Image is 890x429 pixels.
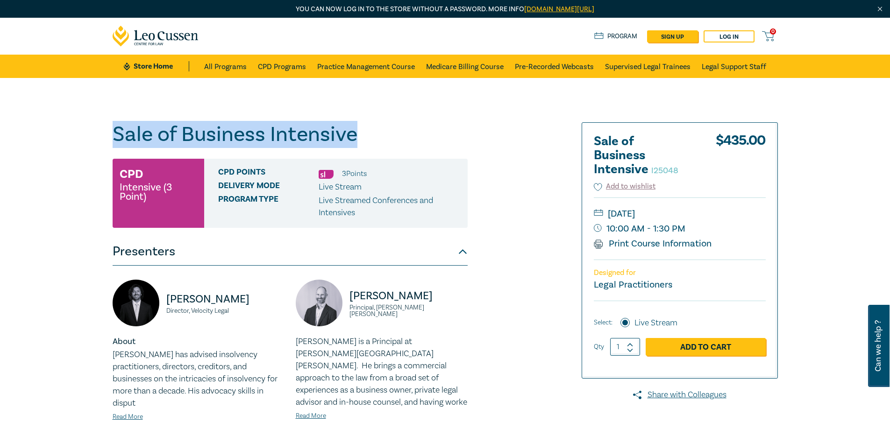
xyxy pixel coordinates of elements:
a: [DOMAIN_NAME][URL] [524,5,594,14]
a: Add to Cart [646,338,766,356]
p: [PERSON_NAME] is a Principal at [PERSON_NAME][GEOGRAPHIC_DATA][PERSON_NAME]. He brings a commerci... [296,336,468,408]
small: 10:00 AM - 1:30 PM [594,221,766,236]
li: 3 Point s [342,168,367,180]
small: I25048 [651,165,678,176]
a: Read More [296,412,326,420]
small: Principal, [PERSON_NAME] [PERSON_NAME] [349,304,468,317]
a: Medicare Billing Course [426,55,504,78]
h2: Sale of Business Intensive [594,134,697,176]
a: Program [594,31,638,42]
p: [PERSON_NAME] has advised insolvency practitioners, directors, creditors, and businesses on the i... [113,349,285,409]
a: Print Course Information [594,238,712,250]
p: Live Streamed Conferences and Intensives [319,195,461,219]
img: Substantive Law [319,170,334,179]
span: Can we help ? [874,310,883,381]
a: CPD Programs [258,55,306,78]
p: [PERSON_NAME] [349,288,468,303]
a: Log in [704,30,755,42]
button: Add to wishlist [594,181,656,192]
a: Supervised Legal Trainees [605,55,691,78]
button: Presenters [113,238,468,266]
label: Qty [594,342,604,352]
img: https://s3.ap-southeast-2.amazonaws.com/leo-cussen-store-production-content/Contacts/Seamus%20Rya... [113,280,159,326]
span: Delivery Mode [218,181,319,193]
a: sign up [647,30,698,42]
a: Practice Management Course [317,55,415,78]
img: Close [876,5,884,13]
h3: CPD [120,166,143,183]
p: [PERSON_NAME] [166,292,285,307]
a: Read More [113,413,143,421]
small: Director, Velocity Legal [166,308,285,314]
div: $ 435.00 [716,134,766,181]
span: Select: [594,317,612,328]
p: Designed for [594,268,766,277]
input: 1 [610,338,640,356]
strong: About [113,336,135,347]
small: Intensive (3 Point) [120,183,197,201]
span: Live Stream [319,182,362,192]
a: Share with Colleagues [582,389,778,401]
label: Live Stream [634,317,677,329]
a: All Programs [204,55,247,78]
img: https://s3.ap-southeast-2.amazonaws.com/leo-cussen-store-production-content/Contacts/Paul%20Gray/... [296,280,342,326]
span: 0 [770,28,776,35]
span: Program type [218,195,319,219]
a: Store Home [124,61,189,71]
span: CPD Points [218,168,319,180]
small: Legal Practitioners [594,279,672,291]
h1: Sale of Business Intensive [113,122,468,147]
small: [DATE] [594,206,766,221]
a: Legal Support Staff [702,55,766,78]
p: You can now log in to the store without a password. More info [113,4,778,14]
a: Pre-Recorded Webcasts [515,55,594,78]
